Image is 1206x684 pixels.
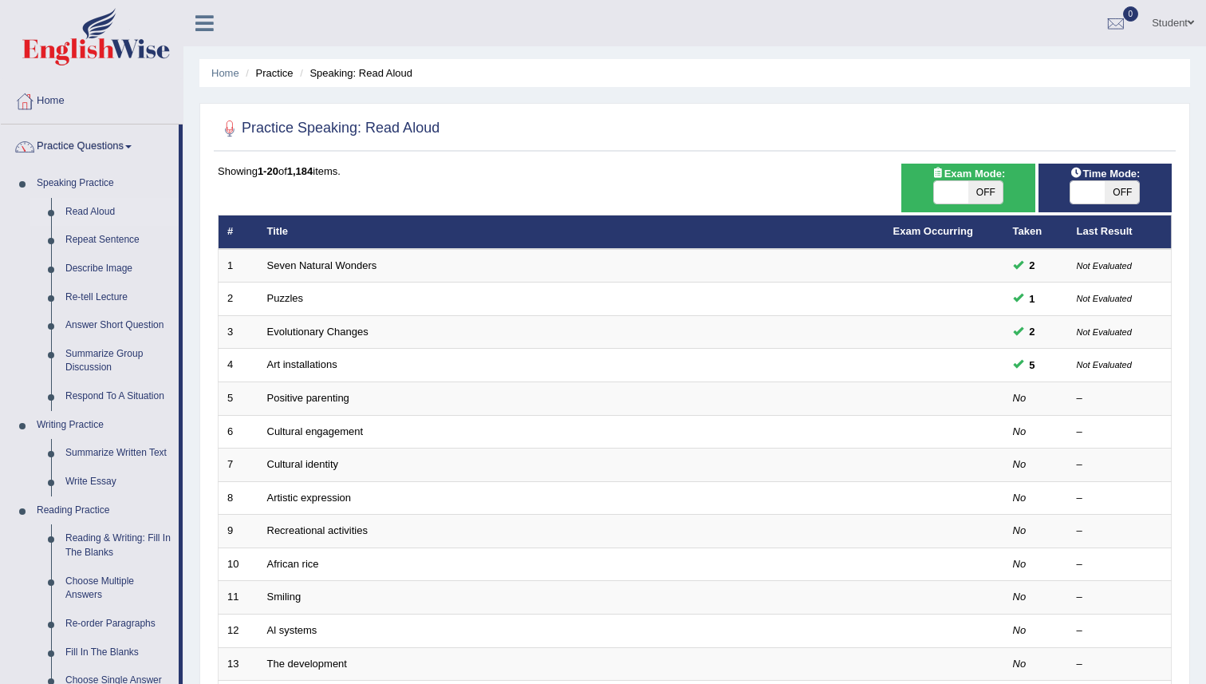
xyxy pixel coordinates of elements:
a: African rice [267,558,319,570]
em: No [1013,624,1027,636]
td: 4 [219,349,258,382]
td: 7 [219,449,258,482]
a: Exam Occurring [893,225,973,237]
a: Choose Multiple Answers [58,567,179,610]
a: Cultural engagement [267,425,364,437]
em: No [1013,425,1027,437]
em: No [1013,392,1027,404]
a: Re-order Paragraphs [58,610,179,639]
td: 13 [219,647,258,681]
a: Respond To A Situation [58,382,179,411]
span: Exam Mode: [925,165,1011,182]
a: Repeat Sentence [58,226,179,255]
a: Home [1,79,183,119]
span: You can still take this question [1023,357,1042,374]
a: Reading & Writing: Fill In The Blanks [58,524,179,567]
th: Taken [1004,215,1068,249]
a: Cultural identity [267,458,339,470]
a: Summarize Written Text [58,439,179,468]
td: 11 [219,581,258,615]
a: Home [211,67,239,79]
td: 5 [219,382,258,416]
th: Last Result [1068,215,1172,249]
span: You can still take this question [1023,257,1042,274]
em: No [1013,591,1027,603]
a: Evolutionary Changes [267,326,368,338]
td: 3 [219,315,258,349]
em: No [1013,658,1027,670]
li: Practice [242,65,293,81]
em: No [1013,458,1027,470]
div: – [1077,425,1163,440]
div: – [1077,557,1163,572]
a: The development [267,658,347,670]
span: Time Mode: [1063,165,1146,182]
div: Showing of items. [218,164,1172,179]
li: Speaking: Read Aloud [296,65,412,81]
h2: Practice Speaking: Read Aloud [218,117,439,140]
small: Not Evaluated [1077,327,1132,337]
a: Describe Image [58,255,179,283]
div: – [1077,623,1163,639]
a: Re-tell Lecture [58,283,179,312]
a: Artistic expression [267,492,351,504]
a: Recreational activities [267,524,368,536]
td: 2 [219,283,258,316]
a: Summarize Group Discussion [58,340,179,382]
span: 0 [1123,6,1139,22]
a: Seven Natural Wonders [267,259,377,271]
small: Not Evaluated [1077,360,1132,370]
span: You can still take this question [1023,323,1042,340]
div: – [1077,524,1163,539]
th: Title [258,215,885,249]
td: 1 [219,249,258,283]
td: 6 [219,415,258,449]
a: Writing Practice [30,411,179,440]
small: Not Evaluated [1077,261,1132,271]
th: # [219,215,258,249]
div: – [1077,491,1163,506]
span: OFF [1105,181,1139,204]
a: Fill In The Blanks [58,639,179,667]
td: 9 [219,515,258,548]
b: 1-20 [258,165,278,177]
em: No [1013,558,1027,570]
td: 8 [219,481,258,515]
a: Puzzles [267,292,304,304]
a: Read Aloud [58,198,179,227]
a: Answer Short Question [58,311,179,340]
em: No [1013,492,1027,504]
div: Show exams occurring in exams [901,164,1035,212]
td: 10 [219,548,258,581]
a: Art installations [267,358,337,370]
span: You can still take this question [1023,291,1042,307]
em: No [1013,524,1027,536]
div: – [1077,590,1163,605]
div: – [1077,657,1163,672]
span: OFF [968,181,1003,204]
div: – [1077,391,1163,406]
a: Reading Practice [30,496,179,525]
div: – [1077,457,1163,472]
a: Practice Questions [1,125,179,164]
a: Smiling [267,591,301,603]
a: Al systems [267,624,317,636]
b: 1,184 [287,165,313,177]
small: Not Evaluated [1077,294,1132,303]
a: Positive parenting [267,392,349,404]
td: 12 [219,614,258,647]
a: Write Essay [58,468,179,496]
a: Speaking Practice [30,169,179,198]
